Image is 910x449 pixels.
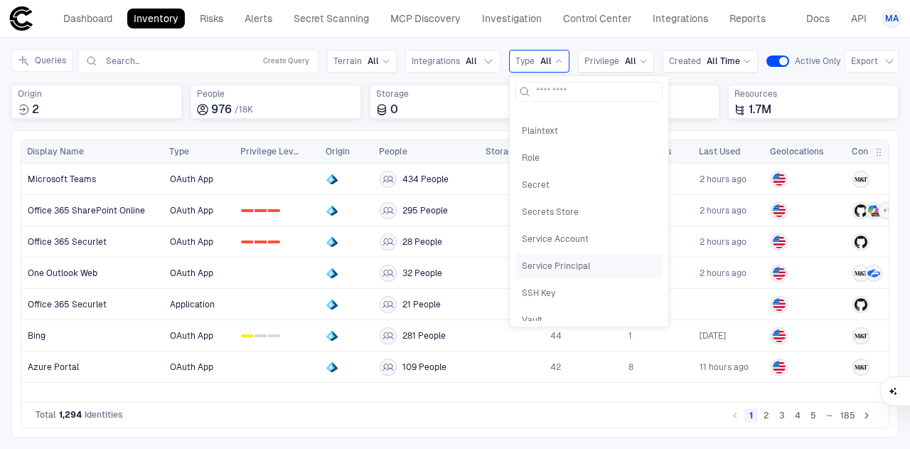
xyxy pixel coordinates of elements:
div: 9/11/2025 02:04:49 [700,361,749,373]
img: US [773,298,786,311]
div: GitHub [855,298,867,311]
span: All Time [707,56,740,67]
span: Resources [734,88,892,100]
img: US [773,329,786,342]
span: Total [36,409,56,421]
a: US [765,290,845,319]
span: OAuth App [170,268,213,279]
a: 21 People [374,290,479,319]
a: 434 People [374,164,479,194]
span: OAuth App [170,236,213,248]
span: 42 [550,361,561,373]
span: All [540,56,552,67]
div: Total storage locations where identities are stored [370,85,540,119]
div: 8/20/2025 17:27:43 [700,330,726,342]
a: 8/20/2025 17:27:43 [694,321,764,350]
nav: pagination navigation [727,406,874,423]
a: Azure Portal [22,352,164,381]
a: 44 [545,321,621,350]
span: Type [515,56,535,67]
a: Integrations [646,9,714,28]
a: OAuth App [164,258,234,287]
a: US [765,321,845,350]
a: One Outlook Web [22,258,164,287]
div: Zscaler [867,267,880,280]
div: 9/11/2025 10:46:12 [700,236,746,248]
a: Secret Scanning [287,9,375,28]
span: 2 hours ago [700,174,746,185]
span: 1,294 [59,409,82,421]
button: Go to next page [860,408,874,423]
span: 434 People [402,174,449,185]
div: 1 [255,334,267,337]
a: 012 [235,196,319,225]
span: Storage [376,88,534,100]
span: 109 People [402,361,446,373]
span: Type [169,146,189,157]
span: Secret [522,179,656,191]
a: Investigation [476,9,548,28]
a: Bing [22,321,164,350]
span: Created [669,56,701,67]
span: MA [885,13,899,24]
button: page 1 [744,408,758,423]
div: M&T Bank [855,173,867,186]
span: Geolocations [770,146,824,157]
a: Control Center [557,9,638,28]
a: Microsoft Teams [22,164,164,194]
span: Plaintext [522,125,656,137]
span: / [235,105,239,115]
div: 2 [268,241,280,243]
a: US [765,196,845,225]
a: Alerts [238,9,279,28]
a: 8 [623,352,692,381]
button: Queries [11,49,73,72]
div: M&T Bank [855,329,867,342]
div: … [822,408,836,422]
div: Microsoft 365 [867,204,880,217]
a: US [765,227,845,256]
span: 2 hours ago [700,236,746,248]
img: US [773,204,786,217]
div: 0 [241,241,253,243]
span: 21 People [402,299,441,310]
button: Go to page 4 [791,408,805,423]
span: Office 365 Securlet [28,299,107,310]
div: M&T Bank [855,361,867,374]
a: 9/11/2025 11:00:39 [694,164,764,194]
div: GitHub [855,204,867,217]
button: MA [882,9,901,28]
a: 012 [235,321,319,350]
span: All [625,56,636,67]
span: 11 hours ago [700,361,749,373]
span: OAuth App [170,361,213,373]
span: Role [522,152,656,164]
button: Go to page 3 [775,408,789,423]
span: All [368,56,379,67]
div: Expand queries side panel [11,49,78,72]
span: Microsoft Teams [28,174,96,185]
button: IntegrationsAll [405,50,500,73]
span: [DATE] [700,330,726,342]
span: Last Used [699,146,740,157]
a: 109 People [374,352,479,381]
span: Bing [28,330,45,342]
button: Export [845,50,899,73]
a: US [765,352,845,381]
div: 1 [255,241,267,243]
span: People [379,146,407,157]
div: 1 [255,209,267,212]
span: 976 [211,102,232,117]
div: 9/11/2025 11:00:39 [700,174,746,185]
a: 281 People [374,321,479,350]
span: OAuth App [170,174,213,185]
a: 32 People [374,258,479,287]
span: Office 365 Securlet [28,236,107,248]
span: Terrain [333,56,362,67]
a: Docs [800,9,836,28]
span: Integrations [412,56,460,67]
a: API [845,9,873,28]
a: MCP Discovery [384,9,467,28]
span: Identities [85,409,123,421]
div: Total employees associated with identities [191,85,361,119]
